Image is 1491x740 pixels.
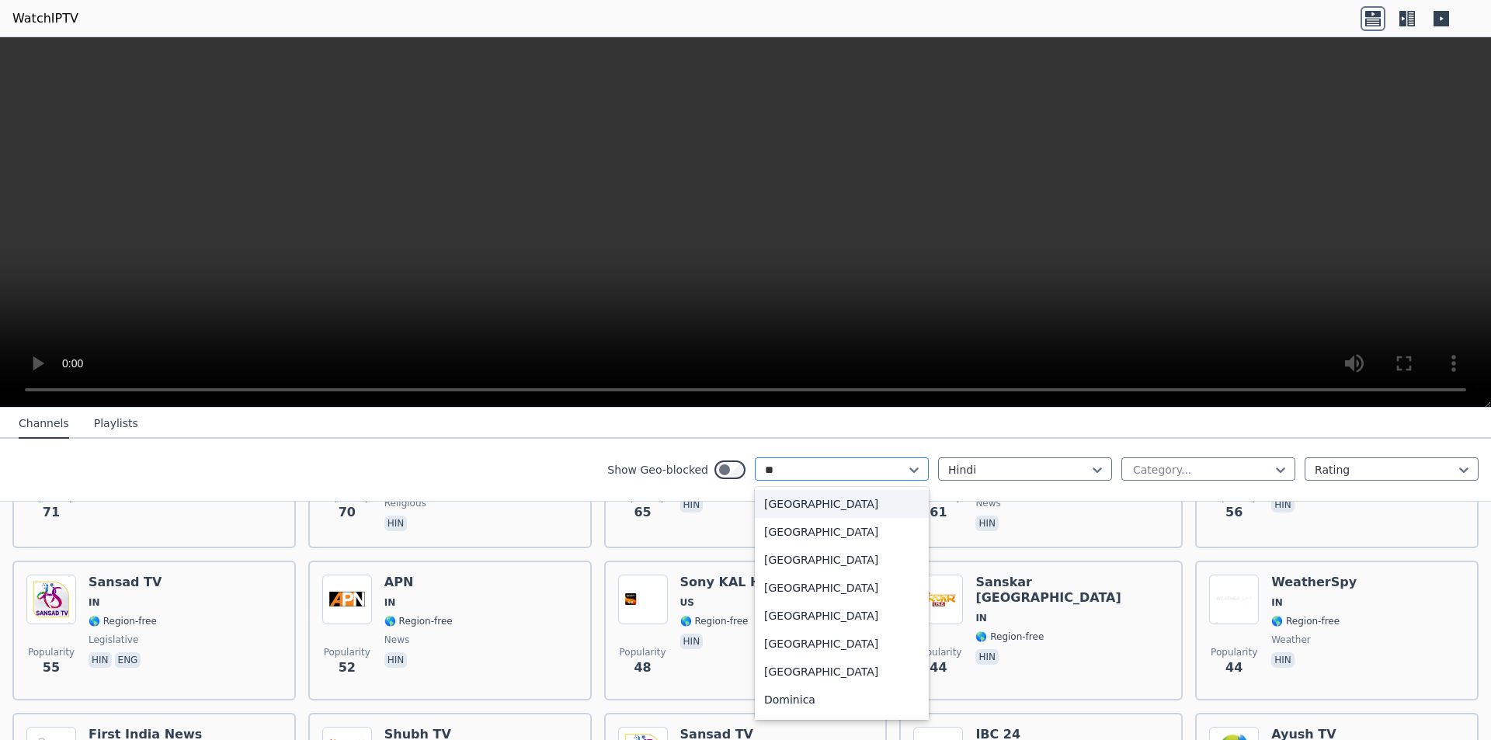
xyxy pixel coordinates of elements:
span: 44 [930,658,947,677]
span: 🌎 Region-free [680,615,749,627]
span: 52 [339,658,356,677]
span: Popularity [915,646,961,658]
p: hin [975,516,999,531]
span: 🌎 Region-free [975,631,1044,643]
span: 🌎 Region-free [1271,615,1340,627]
span: IN [89,596,100,609]
span: 44 [1225,658,1242,677]
span: religious [384,497,426,509]
span: Popularity [324,646,370,658]
div: [GEOGRAPHIC_DATA] [755,546,929,574]
a: WatchIPTV [12,9,78,28]
span: 65 [634,503,651,522]
span: weather [1271,634,1311,646]
span: Popularity [1211,646,1257,658]
h6: APN [384,575,453,590]
div: [GEOGRAPHIC_DATA] [755,602,929,630]
span: 🌎 Region-free [89,615,157,627]
p: hin [680,497,704,512]
button: Playlists [94,409,138,439]
span: 🌎 Region-free [384,615,453,627]
h6: WeatherSpy [1271,575,1357,590]
span: 70 [339,503,356,522]
span: legislative [89,634,138,646]
span: Popularity [620,646,666,658]
button: Channels [19,409,69,439]
p: hin [89,652,112,668]
h6: Sansad TV [89,575,162,590]
span: Popularity [28,646,75,658]
span: 55 [43,658,60,677]
img: Sony KAL Hindi [618,575,668,624]
h6: Sanskar [GEOGRAPHIC_DATA] [975,575,1169,606]
span: IN [975,612,987,624]
p: hin [975,649,999,665]
p: hin [384,516,408,531]
div: [GEOGRAPHIC_DATA] [755,658,929,686]
span: news [975,497,1000,509]
div: [GEOGRAPHIC_DATA] [755,574,929,602]
div: Dominica [755,686,929,714]
div: [GEOGRAPHIC_DATA] [755,630,929,658]
span: 56 [1225,503,1242,522]
p: hin [384,652,408,668]
img: Sanskar USA [913,575,963,624]
p: hin [1271,497,1295,512]
div: [GEOGRAPHIC_DATA] [755,490,929,518]
h6: Sony KAL Hindi [680,575,787,590]
span: US [680,596,694,609]
p: hin [680,634,704,649]
p: eng [115,652,141,668]
div: [GEOGRAPHIC_DATA] [755,518,929,546]
img: WeatherSpy [1209,575,1259,624]
p: hin [1271,652,1295,668]
span: IN [384,596,396,609]
span: 61 [930,503,947,522]
img: Sansad TV [26,575,76,624]
label: Show Geo-blocked [607,462,708,478]
span: news [384,634,409,646]
img: APN [322,575,372,624]
span: 71 [43,503,60,522]
span: 48 [634,658,651,677]
span: IN [1271,596,1283,609]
